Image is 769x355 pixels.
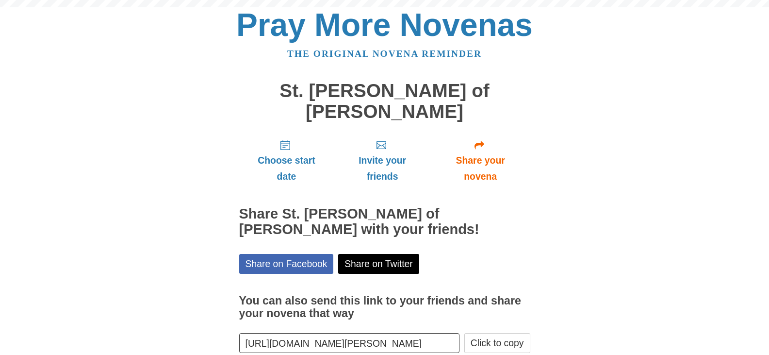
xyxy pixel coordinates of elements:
h3: You can also send this link to your friends and share your novena that way [239,295,530,320]
button: Click to copy [464,333,530,353]
a: Share your novena [431,132,530,189]
h1: St. [PERSON_NAME] of [PERSON_NAME] [239,81,530,122]
span: Choose start date [249,152,325,185]
span: Share your novena [441,152,521,185]
a: Choose start date [239,132,334,189]
a: Pray More Novenas [236,7,533,43]
h2: Share St. [PERSON_NAME] of [PERSON_NAME] with your friends! [239,206,530,237]
a: Share on Facebook [239,254,334,274]
span: Invite your friends [344,152,421,185]
a: Share on Twitter [338,254,419,274]
a: The original novena reminder [287,49,482,59]
a: Invite your friends [334,132,430,189]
